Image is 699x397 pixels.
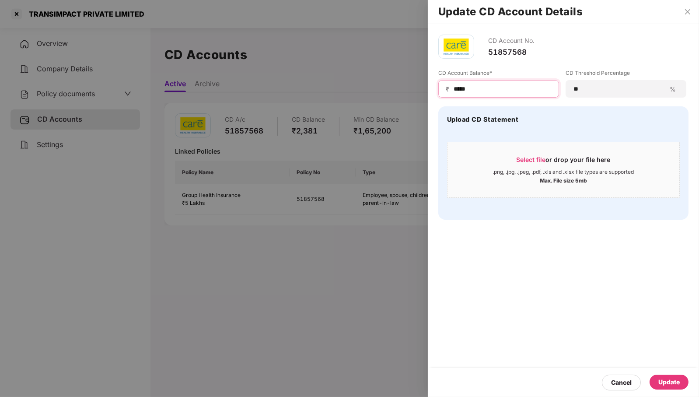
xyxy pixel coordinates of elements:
button: Close [682,8,694,16]
span: close [684,8,691,15]
label: CD Threshold Percentage [566,69,686,80]
img: care.png [443,38,469,55]
span: % [666,85,679,93]
div: Max. File size 5mb [540,176,587,184]
div: CD Account No. [488,35,535,47]
h4: Upload CD Statement [447,115,519,124]
div: Update [658,377,680,387]
span: ₹ [446,85,453,93]
span: Select file [517,156,546,163]
span: Select fileor drop your file here.png, .jpg, .jpeg, .pdf, .xls and .xlsx file types are supported... [447,149,679,191]
div: Cancel [611,378,632,387]
label: CD Account Balance* [438,69,559,80]
div: or drop your file here [517,155,611,169]
div: .png, .jpg, .jpeg, .pdf, .xls and .xlsx file types are supported [493,169,634,176]
h2: Update CD Account Details [438,7,689,17]
div: 51857568 [488,47,535,57]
